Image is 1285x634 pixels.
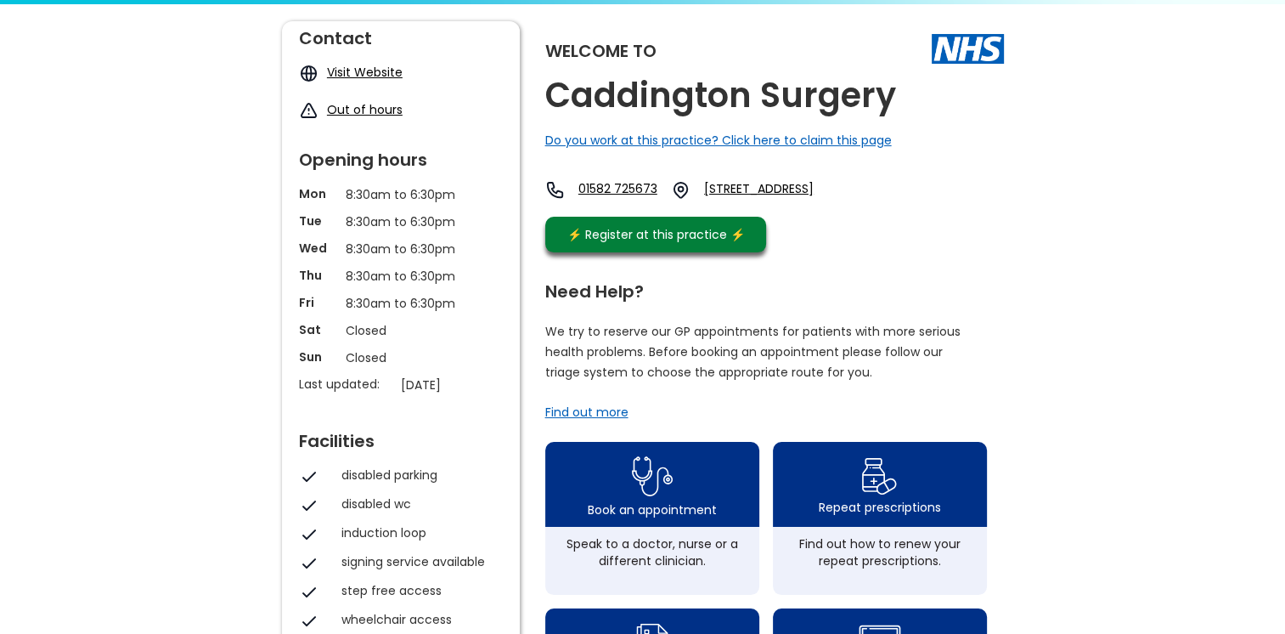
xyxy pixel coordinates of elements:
p: Sat [299,321,337,338]
div: induction loop [341,524,494,541]
p: Wed [299,240,337,257]
div: disabled wc [341,495,494,512]
p: 8:30am to 6:30pm [346,267,456,286]
div: Book an appointment [588,501,717,518]
div: Repeat prescriptions [819,499,941,516]
div: Need Help? [545,275,987,300]
p: 8:30am to 6:30pm [346,185,456,204]
p: [DATE] [401,376,511,394]
p: Closed [346,321,456,340]
div: Opening hours [299,143,503,168]
p: Tue [299,212,337,229]
div: step free access [341,582,494,599]
p: Sun [299,348,337,365]
a: [STREET_ADDRESS] [704,180,862,200]
div: ⚡️ Register at this practice ⚡️ [559,225,754,244]
p: Mon [299,185,337,202]
div: Facilities [299,424,503,450]
a: Find out more [545,404,628,421]
a: 01582 725673 [578,180,657,200]
p: 8:30am to 6:30pm [346,294,456,313]
div: Contact [299,21,503,47]
h2: Caddington Surgery [545,76,896,115]
img: repeat prescription icon [861,454,898,499]
div: Find out how to renew your repeat prescriptions. [781,535,978,569]
img: telephone icon [545,180,565,200]
p: 8:30am to 6:30pm [346,212,456,231]
img: exclamation icon [299,101,318,121]
a: ⚡️ Register at this practice ⚡️ [545,217,766,252]
div: signing service available [341,553,494,570]
a: Out of hours [327,101,403,118]
a: Visit Website [327,64,403,81]
img: globe icon [299,64,318,83]
p: Fri [299,294,337,311]
img: The NHS logo [932,34,1004,63]
p: Thu [299,267,337,284]
div: wheelchair access [341,611,494,628]
p: Last updated: [299,376,392,393]
p: Closed [346,348,456,367]
img: book appointment icon [632,451,673,501]
div: Welcome to [545,42,657,59]
a: Do you work at this practice? Click here to claim this page [545,132,892,149]
p: 8:30am to 6:30pm [346,240,456,258]
p: We try to reserve our GP appointments for patients with more serious health problems. Before book... [545,321,961,382]
div: disabled parking [341,467,494,484]
a: book appointment icon Book an appointmentSpeak to a doctor, nurse or a different clinician. [545,442,759,595]
img: practice location icon [671,180,690,200]
a: repeat prescription iconRepeat prescriptionsFind out how to renew your repeat prescriptions. [773,442,987,595]
div: Speak to a doctor, nurse or a different clinician. [554,535,751,569]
